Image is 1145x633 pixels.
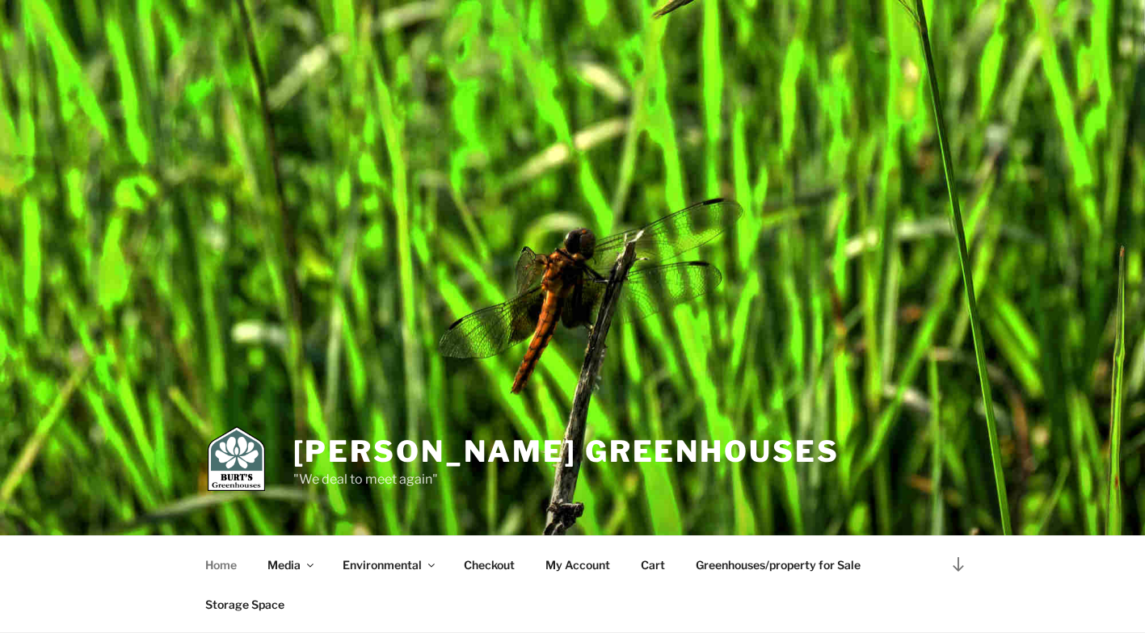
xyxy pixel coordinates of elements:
a: Environmental [329,545,448,585]
a: Home [192,545,251,585]
a: Greenhouses/property for Sale [682,545,875,585]
a: Cart [627,545,680,585]
a: [PERSON_NAME] Greenhouses [293,434,840,469]
p: "We deal to meet again" [293,470,840,489]
a: Storage Space [192,585,299,624]
nav: Top Menu [192,545,954,624]
a: Checkout [450,545,529,585]
img: Burt's Greenhouses [208,426,265,491]
a: Media [254,545,326,585]
a: My Account [532,545,625,585]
